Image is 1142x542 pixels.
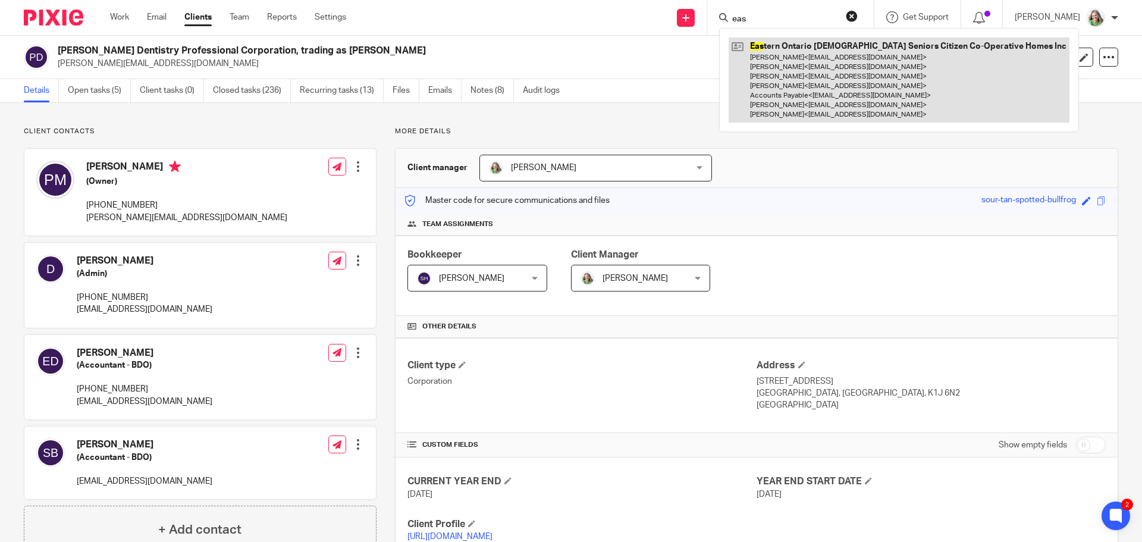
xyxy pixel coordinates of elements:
img: svg%3E [36,255,65,283]
span: [PERSON_NAME] [511,164,576,172]
img: svg%3E [24,45,49,70]
span: Client Manager [571,250,639,259]
h5: (Owner) [86,176,287,187]
p: [GEOGRAPHIC_DATA] [757,399,1106,411]
a: Settings [315,11,346,23]
p: Corporation [407,375,757,387]
h2: [PERSON_NAME] Dentistry Professional Corporation, trading as [PERSON_NAME] [58,45,777,57]
p: [PHONE_NUMBER] [77,383,212,395]
div: sour-tan-spotted-bullfrog [981,194,1076,208]
h5: (Accountant - BDO) [77,359,212,371]
h4: [PERSON_NAME] [77,255,212,267]
h4: [PERSON_NAME] [77,438,212,451]
span: Team assignments [422,220,493,229]
h5: (Admin) [77,268,212,280]
img: KC%20Photo.jpg [581,271,595,286]
div: 2 [1121,499,1133,510]
a: Work [110,11,129,23]
h4: CUSTOM FIELDS [407,440,757,450]
h4: Client type [407,359,757,372]
button: Clear [846,10,858,22]
a: Closed tasks (236) [213,79,291,102]
a: Notes (8) [470,79,514,102]
p: [GEOGRAPHIC_DATA], [GEOGRAPHIC_DATA], K1J 6N2 [757,387,1106,399]
p: [PHONE_NUMBER] [86,199,287,211]
span: [PERSON_NAME] [439,274,504,283]
a: Open tasks (5) [68,79,131,102]
label: Show empty fields [999,439,1067,451]
img: KC%20Photo.jpg [489,161,503,175]
h4: YEAR END START DATE [757,475,1106,488]
span: Get Support [903,13,949,21]
a: Client tasks (0) [140,79,204,102]
p: [EMAIL_ADDRESS][DOMAIN_NAME] [77,396,212,408]
p: [PERSON_NAME] [1015,11,1080,23]
input: Search [731,14,838,25]
a: [URL][DOMAIN_NAME] [407,532,492,541]
img: svg%3E [417,271,431,286]
p: [PERSON_NAME][EMAIL_ADDRESS][DOMAIN_NAME] [86,212,287,224]
p: Master code for secure communications and files [404,195,610,206]
p: [STREET_ADDRESS] [757,375,1106,387]
a: Reports [267,11,297,23]
p: [PHONE_NUMBER] [77,292,212,303]
span: [DATE] [407,490,432,499]
img: svg%3E [36,347,65,375]
a: Details [24,79,59,102]
span: Other details [422,322,476,331]
h4: + Add contact [158,521,241,539]
i: Primary [169,161,181,173]
h4: Client Profile [407,518,757,531]
a: Recurring tasks (13) [300,79,384,102]
p: Client contacts [24,127,377,136]
img: Pixie [24,10,83,26]
img: KC%20Photo.jpg [1086,8,1105,27]
h4: CURRENT YEAR END [407,475,757,488]
a: Audit logs [523,79,569,102]
img: svg%3E [36,438,65,467]
h4: [PERSON_NAME] [77,347,212,359]
h4: [PERSON_NAME] [86,161,287,176]
h4: Address [757,359,1106,372]
a: Emails [428,79,462,102]
h5: (Accountant - BDO) [77,452,212,463]
p: [EMAIL_ADDRESS][DOMAIN_NAME] [77,303,212,315]
p: [PERSON_NAME][EMAIL_ADDRESS][DOMAIN_NAME] [58,58,956,70]
p: More details [395,127,1118,136]
p: [EMAIL_ADDRESS][DOMAIN_NAME] [77,475,212,487]
a: Clients [184,11,212,23]
h3: Client manager [407,162,468,174]
span: [PERSON_NAME] [603,274,668,283]
a: Files [393,79,419,102]
img: svg%3E [36,161,74,199]
span: [DATE] [757,490,782,499]
a: Email [147,11,167,23]
span: Bookkeeper [407,250,462,259]
a: Team [230,11,249,23]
